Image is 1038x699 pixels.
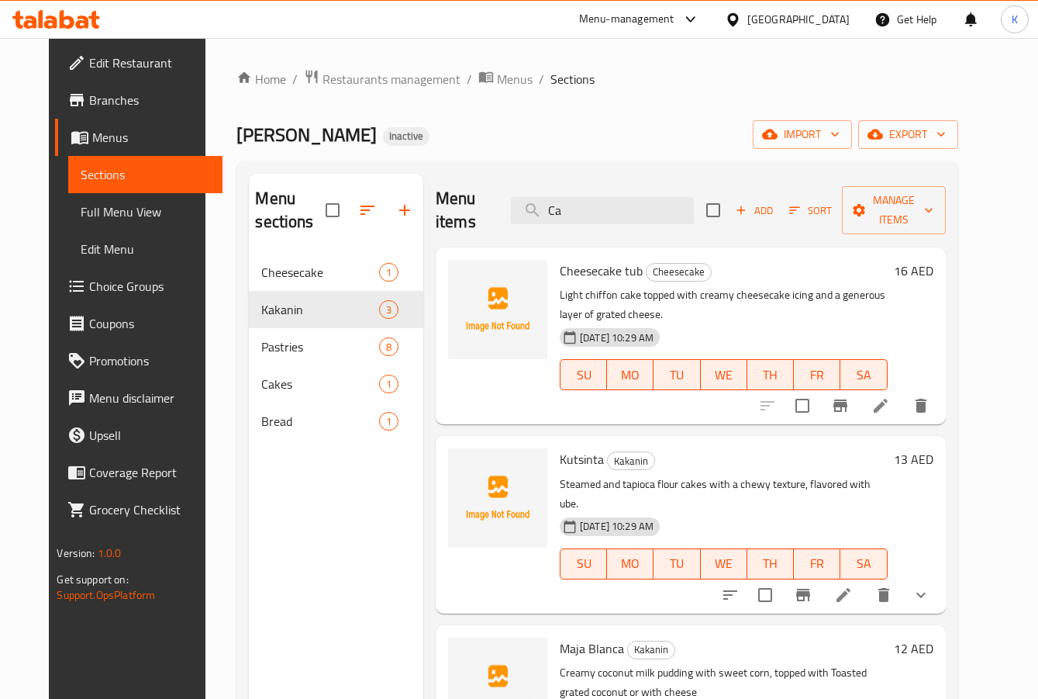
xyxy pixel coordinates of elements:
[261,375,378,393] div: Cakes
[560,285,888,324] p: Light chiffon cake topped with creamy cheesecake icing and a generous layer of grated cheese.
[707,552,741,575] span: WE
[55,119,222,156] a: Menus
[865,576,902,614] button: delete
[842,186,946,234] button: Manage items
[316,194,349,227] span: Select all sections
[304,69,460,89] a: Restaurants management
[912,586,930,604] svg: Show Choices
[383,127,429,146] div: Inactive
[697,194,729,227] span: Select section
[567,552,601,575] span: SU
[81,240,210,258] span: Edit Menu
[236,117,377,152] span: [PERSON_NAME]
[55,454,222,491] a: Coverage Report
[57,585,155,605] a: Support.OpsPlatform
[653,548,700,580] button: TU
[89,426,210,445] span: Upsell
[89,351,210,370] span: Promotions
[840,548,887,580] button: SA
[794,359,840,390] button: FR
[753,364,788,386] span: TH
[567,364,601,386] span: SU
[383,130,429,143] span: Inactive
[55,81,222,119] a: Branches
[847,552,881,575] span: SA
[840,359,887,390] button: SA
[261,263,378,282] span: Cheesecake
[729,199,779,223] button: Add
[55,342,222,379] a: Promotions
[707,364,741,386] span: WE
[255,187,326,234] h2: Menu sections
[574,330,660,345] span: [DATE] 10:29 AM
[379,337,398,356] div: items
[647,263,711,281] span: Cheesecake
[249,254,423,291] div: Cheesecake1
[789,202,832,220] span: Sort
[779,199,842,223] span: Sort items
[800,364,834,386] span: FR
[322,70,460,88] span: Restaurants management
[800,552,834,575] span: FR
[89,500,210,519] span: Grocery Checklist
[847,364,881,386] span: SA
[57,569,128,590] span: Get support on:
[57,543,95,563] span: Version:
[613,364,647,386] span: MO
[249,247,423,446] nav: Menu sections
[380,414,398,429] span: 1
[379,300,398,319] div: items
[55,44,222,81] a: Edit Restaurant
[379,412,398,431] div: items
[380,303,398,317] span: 3
[749,579,781,611] span: Select to update
[89,314,210,333] span: Coupons
[261,300,378,319] span: Kakanin
[660,364,694,386] span: TU
[380,340,398,355] span: 8
[560,475,888,514] p: Steamed and tapioca flour cakes with a chewy texture, flavored with ube.
[871,125,946,144] span: export
[89,277,210,296] span: Choice Groups
[579,10,674,29] div: Menu-management
[249,291,423,328] div: Kakanin3
[98,543,122,563] span: 1.0.0
[747,548,794,580] button: TH
[627,641,675,659] div: Kakanin
[55,491,222,528] a: Grocery Checklist
[68,156,222,193] a: Sections
[55,379,222,417] a: Menu disclaimer
[902,387,940,424] button: delete
[794,548,840,580] button: FR
[292,70,298,88] li: /
[497,70,533,88] span: Menus
[68,230,222,268] a: Edit Menu
[701,359,747,390] button: WE
[712,576,749,614] button: sort-choices
[89,389,210,407] span: Menu disclaimer
[729,199,779,223] span: Add item
[646,263,712,282] div: Cheesecake
[733,202,775,220] span: Add
[785,576,822,614] button: Branch-specific-item
[89,91,210,109] span: Branches
[478,69,533,89] a: Menus
[249,365,423,403] div: Cakes1
[261,412,378,431] span: Bread
[89,54,210,72] span: Edit Restaurant
[560,548,607,580] button: SU
[539,70,544,88] li: /
[380,377,398,392] span: 1
[613,552,647,575] span: MO
[747,359,794,390] button: TH
[574,519,660,534] span: [DATE] 10:29 AM
[249,403,423,440] div: Bread1
[894,448,933,470] h6: 13 AED
[560,359,607,390] button: SU
[607,548,653,580] button: MO
[55,417,222,454] a: Upsell
[92,128,210,147] span: Menus
[81,165,210,184] span: Sections
[894,638,933,659] h6: 12 AED
[871,396,890,415] a: Edit menu item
